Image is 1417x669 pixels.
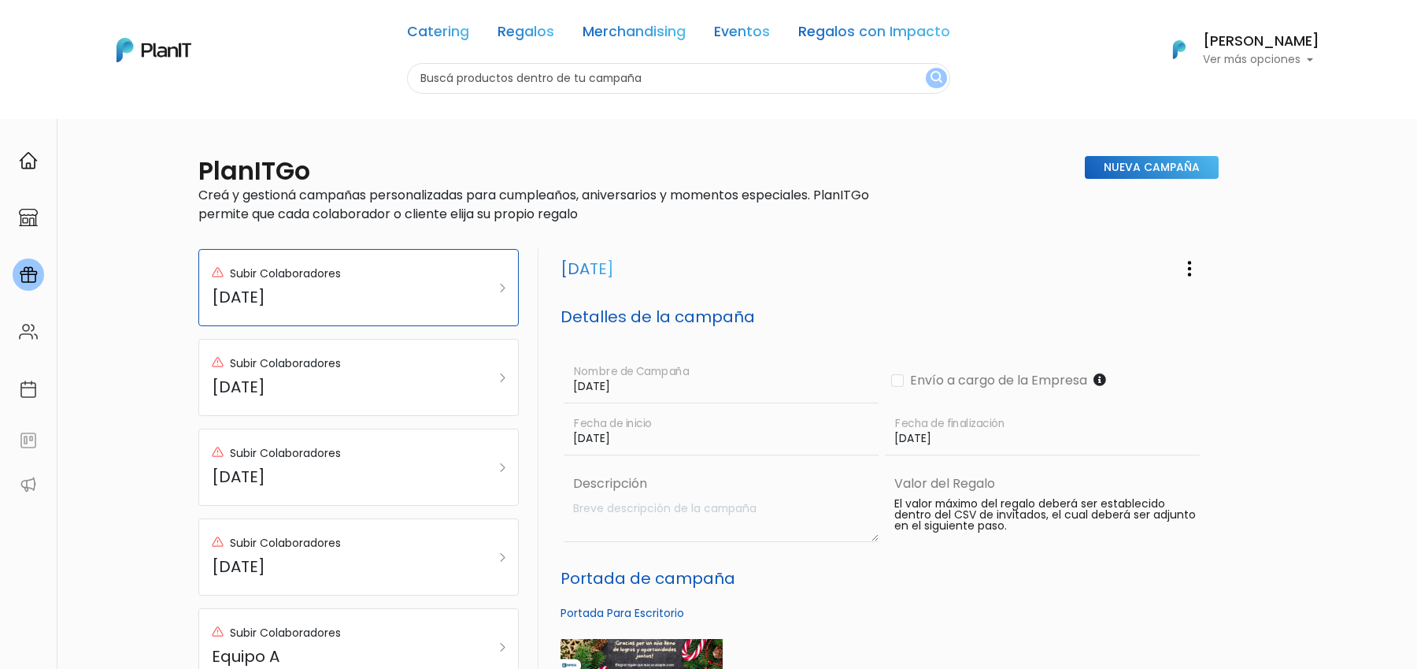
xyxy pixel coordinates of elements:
label: Descripción [567,474,879,493]
a: Regalos [498,25,554,44]
input: Buscá productos dentro de tu campaña [407,63,950,94]
a: Subir Colaboradores [DATE] [198,518,519,596]
h3: [DATE] [561,259,614,278]
h6: Portada Para Escritorio [561,607,1209,620]
img: feedback-78b5a0c8f98aac82b08bfc38622c3050aee476f2c9584af64705fc4e61158814.svg [19,431,38,450]
h5: Detalles de la campaña [561,307,1209,326]
img: home-e721727adea9d79c4d83392d1f703f7f8bce08238fde08b1acbfd93340b81755.svg [19,151,38,170]
img: arrow_right-9280cc79ecefa84298781467ce90b80af3baf8c02d32ced3b0099fbab38e4a3c.svg [500,643,505,652]
p: Subir Colaboradores [230,535,341,552]
p: Creá y gestioná campañas personalizadas para cumpleaños, aniversarios y momentos especiales. Plan... [198,186,879,224]
img: arrow_right-9280cc79ecefa84298781467ce90b80af3baf8c02d32ced3b0099fbab38e4a3c.svg [500,463,505,472]
img: people-662611757002400ad9ed0e3c099ab2801c6687ba6c219adb57efc949bc21e19d.svg [19,322,38,341]
a: Merchandising [583,25,686,44]
img: red_alert-6692e104a25ef3cab186d5182d64a52303bc48961756e84929ebdd7d06494120.svg [212,536,224,548]
a: Nueva Campaña [1085,156,1219,179]
input: Fecha de inicio [564,410,879,455]
h2: PlanITGo [198,156,310,186]
p: Subir Colaboradores [230,266,341,282]
p: Ver más opciones [1203,54,1319,65]
a: Eventos [714,25,770,44]
a: Catering [407,25,469,44]
img: red_alert-6692e104a25ef3cab186d5182d64a52303bc48961756e84929ebdd7d06494120.svg [212,356,224,368]
a: Subir Colaboradores [DATE] [198,339,519,416]
img: red_alert-6692e104a25ef3cab186d5182d64a52303bc48961756e84929ebdd7d06494120.svg [212,266,224,278]
img: search_button-432b6d5273f82d61273b3651a40e1bd1b912527efae98b1b7a1b2c0702e16a8d.svg [930,71,942,86]
a: Regalos con Impacto [798,25,950,44]
h5: [DATE] [212,467,461,486]
img: partners-52edf745621dab592f3b2c58e3bca9d71375a7ef29c3b500c9f145b62cc070d4.svg [19,475,38,494]
label: Valor del Regalo [894,474,995,493]
input: Fecha de finalización [885,410,1200,455]
img: arrow_right-9280cc79ecefa84298781467ce90b80af3baf8c02d32ced3b0099fbab38e4a3c.svg [500,284,505,292]
img: marketplace-4ceaa7011d94191e9ded77b95e3339b90024bf715f7c57f8cf31f2d8c509eaba.svg [19,208,38,227]
h6: [PERSON_NAME] [1203,35,1319,49]
p: Subir Colaboradores [230,625,341,641]
img: red_alert-6692e104a25ef3cab186d5182d64a52303bc48961756e84929ebdd7d06494120.svg [212,446,224,458]
h5: Portada de campaña [561,569,1209,588]
p: El valor máximo del regalo deberá ser establecido dentro del CSV de invitados, el cual deberá ser... [894,499,1200,532]
p: Subir Colaboradores [230,445,341,462]
img: arrow_right-9280cc79ecefa84298781467ce90b80af3baf8c02d32ced3b0099fbab38e4a3c.svg [500,553,505,562]
h5: [DATE] [212,377,461,396]
label: Envío a cargo de la Empresa [904,371,1087,390]
h5: Equipo A [212,647,461,666]
h5: [DATE] [212,288,461,307]
img: red_alert-6692e104a25ef3cab186d5182d64a52303bc48961756e84929ebdd7d06494120.svg [212,626,224,637]
a: Subir Colaboradores [DATE] [198,429,519,506]
img: PlanIt Logo [1162,32,1197,67]
p: Subir Colaboradores [230,355,341,372]
img: arrow_right-9280cc79ecefa84298781467ce90b80af3baf8c02d32ced3b0099fbab38e4a3c.svg [500,374,505,382]
a: Subir Colaboradores [DATE] [198,249,519,326]
img: PlanIt Logo [117,38,191,62]
img: campaigns-02234683943229c281be62815700db0a1741e53638e28bf9629b52c665b00959.svg [19,266,38,284]
input: Nombre de Campaña [564,358,879,403]
img: calendar-87d922413cdce8b2cf7b7f5f62616a5cf9e4887200fb71536465627b3292af00.svg [19,380,38,399]
h5: [DATE] [212,557,461,576]
img: three-dots-vertical-1c7d3df731e7ea6fb33cf85414993855b8c0a129241e2961993354d720c67b51.svg [1180,259,1199,278]
button: PlanIt Logo [PERSON_NAME] Ver más opciones [1152,29,1319,70]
